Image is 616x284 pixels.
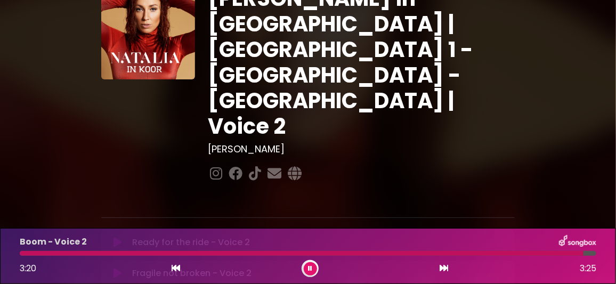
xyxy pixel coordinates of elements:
[20,262,36,274] span: 3:20
[208,143,515,155] h3: [PERSON_NAME]
[559,235,596,249] img: songbox-logo-white.png
[580,262,596,275] span: 3:25
[20,236,87,248] p: Boom - Voice 2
